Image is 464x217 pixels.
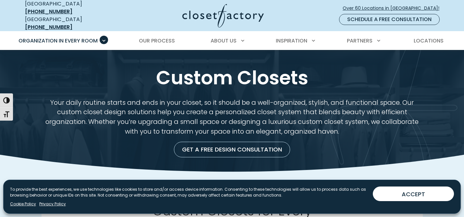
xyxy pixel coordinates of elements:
[373,187,454,201] button: ACCEPT
[18,37,98,44] span: Organization in Every Room
[342,3,445,14] a: Over 60 Locations in [GEOGRAPHIC_DATA]!
[10,201,36,207] a: Cookie Policy
[24,66,440,90] h1: Custom Closets
[211,37,237,44] span: About Us
[42,98,423,137] p: Your daily routine starts and ends in your closet, so it should be a well-organized, stylish, and...
[276,37,307,44] span: Inspiration
[10,187,368,198] p: To provide the best experiences, we use technologies like cookies to store and/or access device i...
[14,32,450,50] nav: Primary Menu
[25,8,72,15] a: [PHONE_NUMBER]
[347,37,372,44] span: Partners
[182,4,264,28] img: Closet Factory Logo
[339,14,440,25] a: Schedule a Free Consultation
[343,5,445,12] span: Over 60 Locations in [GEOGRAPHIC_DATA]!
[139,37,175,44] span: Our Process
[39,201,66,207] a: Privacy Policy
[25,16,119,31] div: [GEOGRAPHIC_DATA]
[174,142,290,157] a: Get a Free Design Consultation
[414,37,444,44] span: Locations
[25,23,72,31] a: [PHONE_NUMBER]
